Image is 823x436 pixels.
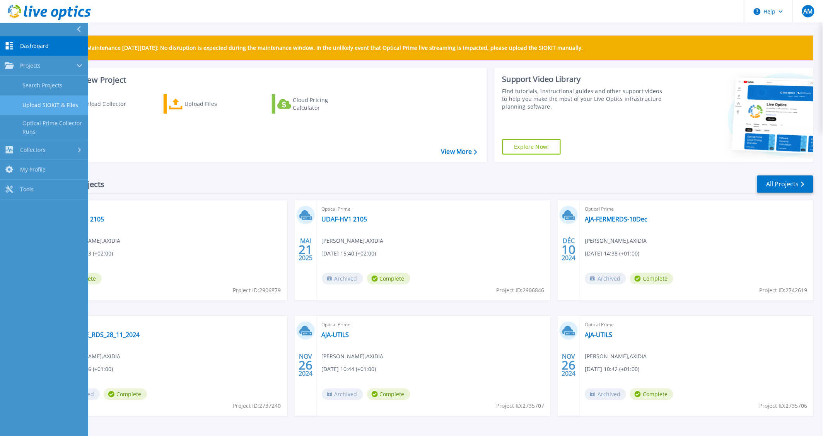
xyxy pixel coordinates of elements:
span: Complete [367,273,410,284]
a: UDAF-HV1 2105 [322,215,367,223]
span: Project ID: 2742619 [760,286,808,295]
span: Project ID: 2906846 [496,286,544,295]
span: 26 [299,362,312,368]
a: Upload Files [164,94,250,114]
span: Archived [322,273,363,284]
a: AJA-FERMERDS-10Dec [585,215,647,223]
a: All Projects [757,175,813,193]
span: Projects [20,62,41,69]
span: [PERSON_NAME] , AXIDIA [585,237,647,245]
div: DÉC 2024 [562,235,576,264]
span: [PERSON_NAME] , AXIDIA [585,352,647,361]
a: AJA-UTILS [585,331,612,339]
span: Complete [630,273,673,284]
span: AM [803,8,813,14]
span: Optical Prime [585,320,809,329]
span: Project ID: 2906879 [233,286,281,295]
a: View More [441,148,477,155]
span: Complete [104,388,147,400]
span: Complete [367,388,410,400]
span: 10 [562,246,576,253]
span: Project ID: 2737240 [233,402,281,410]
div: Cloud Pricing Calculator [293,96,355,112]
span: [DATE] 14:38 (+01:00) [585,249,639,258]
span: [PERSON_NAME] , AXIDIA [58,352,120,361]
a: Explore Now! [502,139,561,155]
span: [DATE] 10:44 (+01:00) [322,365,376,373]
a: AJA-UTILS [322,331,349,339]
span: Optical Prime [585,205,809,213]
span: Project ID: 2735706 [760,402,808,410]
span: Dashboard [20,43,49,49]
div: NOV 2024 [298,351,313,379]
div: Upload Files [184,96,246,112]
span: Project ID: 2735707 [496,402,544,410]
span: [PERSON_NAME] , AXIDIA [322,237,384,245]
span: Collectors [20,146,46,153]
p: Scheduled Maintenance [DATE][DATE]: No disruption is expected during the maintenance window. In t... [58,45,583,51]
div: Support Video Library [502,74,666,84]
div: Download Collector [75,96,137,112]
span: Archived [585,273,626,284]
span: [PERSON_NAME] , AXIDIA [58,237,120,245]
div: NOV 2024 [562,351,576,379]
a: AJA-FERME_RDS_28_11_2024 [58,331,140,339]
span: Optical Prime [322,320,546,329]
span: Tools [20,186,34,193]
a: Cloud Pricing Calculator [272,94,358,114]
span: My Profile [20,166,46,173]
div: Find tutorials, instructional guides and other support videos to help you make the most of your L... [502,87,666,111]
h3: Start a New Project [55,76,477,84]
span: 26 [562,362,576,368]
span: [DATE] 15:40 (+02:00) [322,249,376,258]
span: [DATE] 10:42 (+01:00) [585,365,639,373]
span: Complete [630,388,673,400]
a: Download Collector [55,94,141,114]
span: Optical Prime [322,205,546,213]
div: MAI 2025 [298,235,313,264]
span: Archived [322,388,363,400]
span: Optical Prime [58,320,282,329]
span: 21 [299,246,312,253]
span: [PERSON_NAME] , AXIDIA [322,352,384,361]
span: Archived [585,388,626,400]
span: Optical Prime [58,205,282,213]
